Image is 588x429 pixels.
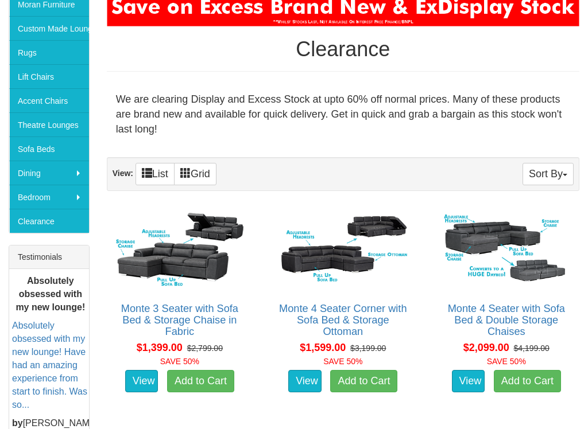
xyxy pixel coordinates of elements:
[136,163,175,185] a: List
[9,64,89,88] a: Lift Chairs
[279,303,407,337] a: Monte 4 Seater Corner with Sofa Bed & Storage Ottoman
[12,321,87,409] a: Absolutely obsessed with my new lounge! Have had an amazing experience from start to finish. Was ...
[113,169,133,178] strong: View:
[9,209,89,233] a: Clearance
[288,370,322,393] a: View
[323,357,362,366] font: SAVE 50%
[463,342,509,353] span: $2,099.00
[514,344,550,353] del: $4,199.00
[487,357,526,366] font: SAVE 50%
[16,276,85,312] b: Absolutely obsessed with my new lounge!
[9,40,89,64] a: Rugs
[125,370,158,393] a: View
[107,38,579,61] h1: Clearance
[9,88,89,112] a: Accent Chairs
[167,370,234,393] a: Add to Cart
[9,112,89,136] a: Theatre Lounges
[9,185,89,209] a: Bedroom
[160,357,199,366] font: SAVE 50%
[494,370,561,393] a: Add to Cart
[448,303,565,337] a: Monte 4 Seater with Sofa Bed & Double Storage Chaises
[452,370,485,393] a: View
[187,344,223,353] del: $2,799.00
[9,161,89,185] a: Dining
[12,419,23,428] b: by
[523,163,574,185] button: Sort By
[9,16,89,40] a: Custom Made Lounges
[9,136,89,161] a: Sofa Beds
[9,245,89,269] div: Testimonials
[440,209,573,291] img: Monte 4 Seater with Sofa Bed & Double Storage Chaises
[174,163,216,185] a: Grid
[350,344,386,353] del: $3,199.00
[121,303,238,337] a: Monte 3 Seater with Sofa Bed & Storage Chaise in Fabric
[300,342,346,353] span: $1,599.00
[276,209,409,291] img: Monte 4 Seater Corner with Sofa Bed & Storage Ottoman
[330,370,397,393] a: Add to Cart
[113,209,246,291] img: Monte 3 Seater with Sofa Bed & Storage Chaise in Fabric
[107,83,579,146] div: We are clearing Display and Excess Stock at upto 60% off normal prices. Many of these products ar...
[137,342,183,353] span: $1,399.00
